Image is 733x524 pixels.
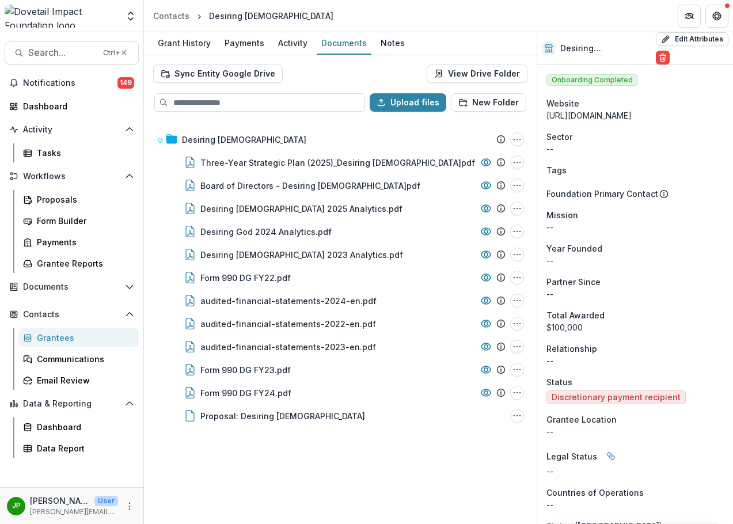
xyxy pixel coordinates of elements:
button: Desiring God 2023 Analytics.pdf Options [510,248,524,261]
span: Documents [23,282,120,292]
a: Data Report [18,439,139,458]
div: Ctrl + K [101,47,129,59]
button: Form 990 DG FY24.pdf Options [510,386,524,400]
button: audited-financial-statements-2024-en.pdf Options [510,294,524,307]
div: Desiring [DEMOGRAPHIC_DATA] 2023 Analytics.pdfDesiring God 2023 Analytics.pdf Options [152,243,529,266]
p: User [94,496,118,506]
span: Countries of Operations [546,487,644,499]
button: Form 990 DG FY22.pdf Options [510,271,524,284]
div: $100,000 [546,321,724,333]
p: -- [546,499,724,511]
a: Payments [220,32,269,55]
button: Notifications149 [5,74,139,92]
div: Desiring God 2024 Analytics.pdfDesiring God 2024 Analytics.pdf Options [152,220,529,243]
button: Desiring God 2024 Analytics.pdf Options [510,225,524,238]
div: audited-financial-statements-2023-en.pdf [200,341,376,353]
a: View Drive Folder [427,64,527,83]
button: New Folder [451,93,526,112]
div: Form 990 DG FY22.pdf [200,272,291,284]
span: Discretionary payment recipient [552,393,681,403]
a: Form Builder [18,211,139,230]
div: Data Report [37,442,130,454]
button: Proposal: Desiring God Options [510,409,524,423]
div: Three-Year Strategic Plan (2025)_Desiring [DEMOGRAPHIC_DATA]pdfThree-Year Strategic Plan (2025)_D... [152,151,529,174]
span: Workflows [23,172,120,181]
p: [PERSON_NAME] [30,495,90,507]
div: Form Builder [37,215,130,227]
a: Documents [317,32,371,55]
button: More [123,499,136,513]
div: Grant History [153,35,215,51]
div: Activity [274,35,312,51]
img: Dovetail Impact Foundation logo [5,5,118,28]
div: Form 990 DG FY22.pdfForm 990 DG FY22.pdf Options [152,266,529,289]
div: Grantees [37,332,130,344]
button: audited-financial-statements-2023-en.pdf Options [510,340,524,354]
div: Three-Year Strategic Plan (2025)_Desiring [DEMOGRAPHIC_DATA]pdf [200,157,475,169]
button: Delete [656,51,670,64]
nav: breadcrumb [149,7,338,24]
button: Open Workflows [5,167,139,185]
span: Year Founded [546,242,602,255]
span: Notifications [23,78,117,88]
button: Partners [678,5,701,28]
div: Desiring [DEMOGRAPHIC_DATA] 2023 Analytics.pdf [200,249,403,261]
button: Board of Directors - Desiring God_2025.pdf Options [510,179,524,192]
button: Form 990 DG FY23.pdf Options [510,363,524,377]
div: Desiring God 2024 Analytics.pdf [200,226,332,238]
span: Activity [23,125,120,135]
span: Partner Since [546,276,601,288]
div: Payments [37,236,130,248]
a: Grantee Reports [18,254,139,273]
div: Board of Directors - Desiring [DEMOGRAPHIC_DATA]pdfBoard of Directors - Desiring God_2025.pdf Opt... [152,174,529,197]
div: Grantee Reports [37,257,130,269]
a: Payments [18,233,139,252]
button: Open Contacts [5,305,139,324]
p: Foundation Primary Contact [546,188,658,200]
a: Contacts [149,7,194,24]
h2: Desiring [DEMOGRAPHIC_DATA] [560,44,651,54]
span: Data & Reporting [23,399,120,409]
div: Contacts [153,10,189,22]
div: Communications [37,353,130,365]
div: Proposal: Desiring [DEMOGRAPHIC_DATA]Proposal: Desiring God Options [152,404,529,427]
div: audited-financial-statements-2023-en.pdfaudited-financial-statements-2023-en.pdf Options [152,335,529,358]
div: Email Review [37,374,130,386]
div: audited-financial-statements-2024-en.pdfaudited-financial-statements-2024-en.pdf Options [152,289,529,312]
span: Onboarding Completed [546,74,638,86]
button: Upload files [370,93,446,112]
div: Form 990 DG FY23.pdf [200,364,291,376]
span: Grantee Location [546,413,617,426]
span: 149 [117,77,134,89]
div: Form 990 DG FY23.pdfForm 990 DG FY23.pdf Options [152,358,529,381]
p: -- [546,143,724,155]
div: Desiring [DEMOGRAPHIC_DATA] [209,10,333,22]
span: Relationship [546,343,597,355]
a: Proposals [18,190,139,209]
button: Open Activity [5,120,139,139]
p: -- [546,426,724,438]
span: Search... [28,47,96,58]
div: Desiring [DEMOGRAPHIC_DATA]Desiring God OptionsThree-Year Strategic Plan (2025)_Desiring [DEMOGRA... [152,128,529,427]
div: Dashboard [37,421,130,433]
div: Tasks [37,147,130,159]
div: Desiring [DEMOGRAPHIC_DATA] 2025 Analytics.pdfDesiring God 2025 Analytics.pdf Options [152,197,529,220]
div: Jason Pittman [12,502,21,510]
a: Email Review [18,371,139,390]
span: Total Awarded [546,309,605,321]
p: -- [546,255,724,267]
div: Desiring [DEMOGRAPHIC_DATA] 2025 Analytics.pdf [200,203,402,215]
div: audited-financial-statements-2022-en.pdf [200,318,376,330]
span: Tags [546,164,567,176]
div: -- [546,465,724,477]
button: Edit Attributes [656,32,728,46]
span: Legal Status [546,450,597,462]
button: Search... [5,41,139,64]
div: Documents [317,35,371,51]
div: Proposals [37,193,130,206]
div: Board of Directors - Desiring [DEMOGRAPHIC_DATA]pdf [200,180,420,192]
